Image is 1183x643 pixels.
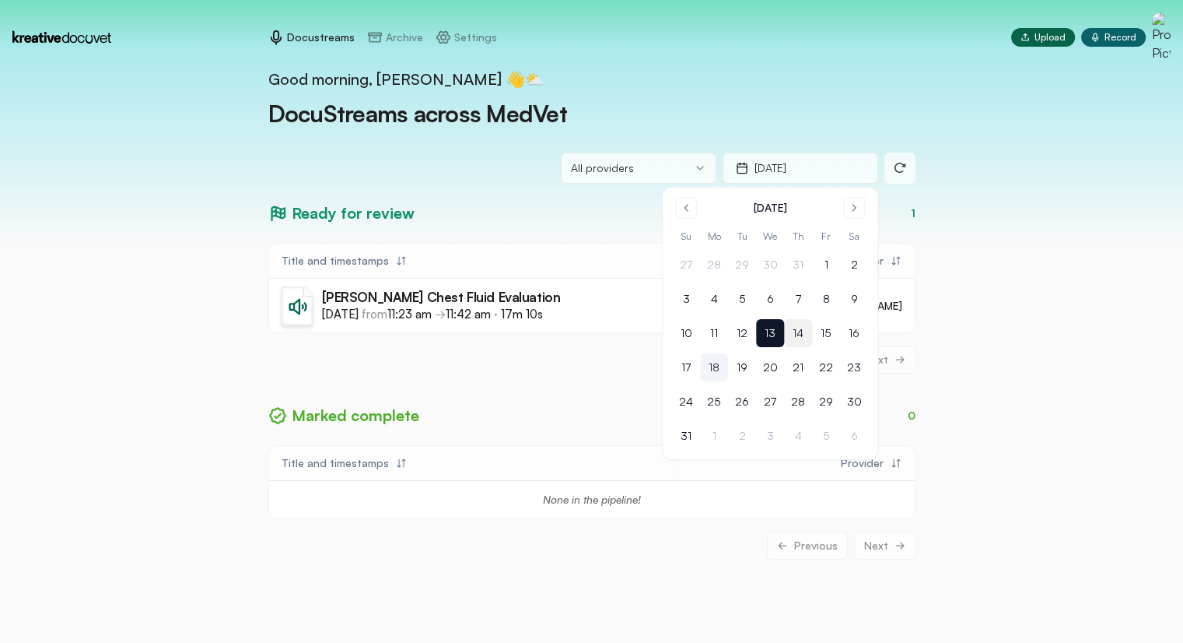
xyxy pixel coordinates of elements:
[728,388,756,416] button: 26
[672,388,700,416] button: 24
[387,307,432,321] span: 11:23 am
[812,228,840,244] th: Friday
[1011,28,1075,47] button: Upload
[784,228,812,244] th: Thursday
[700,319,728,347] button: 11
[911,206,915,221] p: 1
[908,408,915,423] p: 0
[322,307,359,321] span: [DATE]
[728,251,756,279] button: 29
[1034,31,1066,44] span: Upload
[436,30,497,45] a: Settings
[728,422,756,450] button: 2
[322,290,561,307] h3: [PERSON_NAME] Chest Fluid Evaluation
[700,422,728,450] button: 1
[812,285,840,313] button: 8
[675,197,697,219] button: Go to previous month
[784,251,812,279] button: 31
[728,319,756,347] button: 12
[756,319,784,347] button: 13
[501,307,543,321] span: 17m 10s
[840,353,868,381] button: 23
[269,481,915,518] td: None in the pipeline!
[446,307,491,321] span: 11:42 am
[367,30,423,45] a: Archive
[756,285,784,313] button: 6
[784,319,812,347] button: 14
[812,319,840,347] button: 15
[672,422,700,450] button: 31
[840,251,868,279] button: 2
[840,388,868,416] button: 30
[1104,31,1136,44] span: Record
[700,353,728,381] button: 18
[700,251,728,279] button: 28
[756,251,784,279] button: 30
[756,353,784,381] button: 20
[287,30,355,45] p: Docustreams
[272,247,417,275] button: Title and timestamps
[784,285,812,313] button: 7
[728,285,756,313] button: 5
[672,319,700,347] button: 10
[723,153,878,184] button: [DATE]
[292,202,415,224] span: Ready for review
[756,422,784,450] button: 3
[672,228,700,244] th: Sunday
[756,228,784,244] th: Wednesday
[812,422,840,450] button: 5
[486,99,567,128] span: MedVet
[840,285,868,313] button: 9
[386,30,423,45] p: Archive
[812,251,840,279] button: 1
[784,388,812,416] button: 28
[292,405,419,427] span: Marked complete
[272,449,417,477] button: Title and timestamps
[784,353,812,381] button: 21
[322,307,561,322] p: from
[812,388,840,416] button: 29
[1081,28,1146,47] button: Record
[784,422,812,450] button: 4
[700,285,728,313] button: 4
[840,319,868,347] button: 16
[840,422,868,450] button: 6
[756,388,784,416] button: 27
[754,200,787,216] div: [DATE]
[268,90,915,128] h1: DocuStreams across
[672,251,700,279] button: 27
[454,30,497,45] p: Settings
[840,228,868,244] th: Saturday
[435,307,491,321] span: →
[728,353,756,381] button: 19
[843,197,865,219] button: Go to next month
[728,228,756,244] th: Tuesday
[672,353,700,381] button: 17
[494,307,543,321] span: ·
[831,449,912,477] button: Provider
[754,160,786,176] p: [DATE]
[1152,12,1171,62] img: Profile Picture
[700,388,728,416] button: 25
[268,69,915,90] p: Good morning, [PERSON_NAME] 👋⛅
[812,353,840,381] button: 22
[700,228,728,244] th: Monday
[268,30,355,45] a: Docustreams
[672,285,700,313] button: 3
